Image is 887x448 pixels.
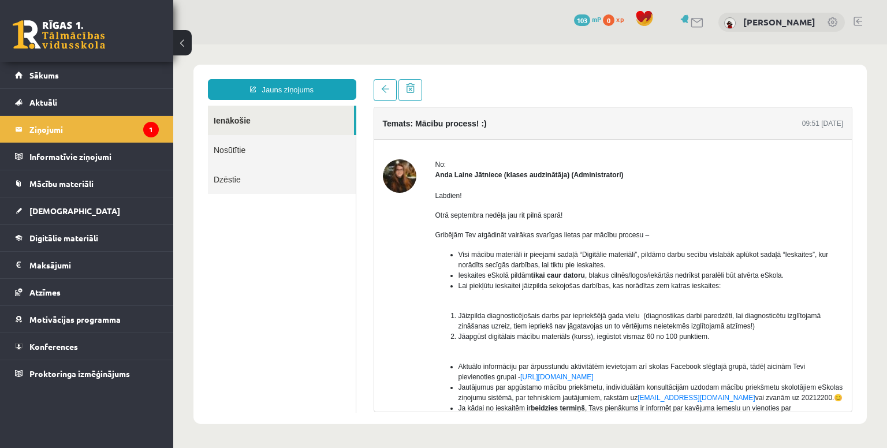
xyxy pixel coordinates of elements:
[29,116,159,143] legend: Ziņojumi
[262,147,289,155] span: Labdien!
[285,227,611,235] span: Ieskaites eSkolā pildām , blakus cilnēs/logos/iekārtās nedrīkst paralēli būt atvērta eSkola.
[29,97,57,107] span: Aktuāli
[29,252,159,278] legend: Maksājumi
[15,116,159,143] a: Ziņojumi1
[262,186,476,195] span: Gribējām Tev atgādināt vairākas svarīgas lietas par mācību procesu –
[15,225,159,251] a: Digitālie materiāli
[29,341,78,352] span: Konferences
[29,206,120,216] span: [DEMOGRAPHIC_DATA]
[15,252,159,278] a: Maksājumi
[358,227,412,235] b: tikai caur datoru
[285,288,536,296] span: Jāapgūst digitālais mācību materiāls (kurss), iegūstot vismaz 60 no 100 punktiem.
[15,360,159,387] a: Proktoringa izmēģinājums
[15,89,159,115] a: Aktuāli
[35,35,183,55] a: Jauns ziņojums
[357,360,412,368] b: beidzies termiņš
[285,206,655,225] span: Visi mācību materiāli ir pieejami sadaļā “Digitālie materiāli”, pildāmo darbu secību vislabāk apl...
[262,167,390,175] span: Otrā septembra nedēļa jau rit pilnā sparā!
[574,14,590,26] span: 103
[35,120,182,150] a: Dzēstie
[13,20,105,49] a: Rīgas 1. Tālmācības vidusskola
[285,267,648,286] span: Jāizpilda diagnosticējošais darbs par iepriekšējā gada vielu (diagnostikas darbi paredzēti, lai d...
[262,115,670,125] div: No:
[15,279,159,305] a: Atzīmes
[347,328,420,337] a: [URL][DOMAIN_NAME]
[29,368,130,379] span: Proktoringa izmēģinājums
[285,318,632,337] span: Aktuālo informāciju par ārpusstundu aktivitātēm ievietojam arī skolas Facebook slēgtajā grupā, tā...
[285,360,618,378] span: Ja kādai no ieskaitēm ir , Tavs pienākums ir informēt par kavējuma iemeslu un vienoties par [DEMO...
[15,333,159,360] a: Konferences
[603,14,614,26] span: 0
[262,126,450,135] strong: Anda Laine Jātniece (klases audzinātāja) (Administratori)
[743,16,815,28] a: [PERSON_NAME]
[210,74,314,84] h4: Temats: Mācību process! :)
[143,122,159,137] i: 1
[29,178,94,189] span: Mācību materiāli
[15,143,159,170] a: Informatīvie ziņojumi
[285,339,670,357] span: Jautājumus par apgūstamo mācību priekšmetu, individuālām konsultācijām uzdodam mācību priekšmetu ...
[616,14,624,24] span: xp
[15,197,159,224] a: [DEMOGRAPHIC_DATA]
[29,314,121,324] span: Motivācijas programma
[724,17,736,29] img: Paula Stepēna
[629,74,670,84] div: 09:51 [DATE]
[29,143,159,170] legend: Informatīvie ziņojumi
[35,91,182,120] a: Nosūtītie
[574,14,601,24] a: 103 mP
[15,170,159,197] a: Mācību materiāli
[210,115,243,148] img: Anda Laine Jātniece (klases audzinātāja)
[661,349,669,357] span: 😊
[29,233,98,243] span: Digitālie materiāli
[35,61,181,91] a: Ienākošie
[464,349,582,357] a: [EMAIL_ADDRESS][DOMAIN_NAME]
[592,14,601,24] span: mP
[285,237,548,245] span: Lai piekļūtu ieskaitei jāizpilda sekojošas darbības, kas norādītas zem katras ieskaites:
[15,62,159,88] a: Sākums
[15,306,159,333] a: Motivācijas programma
[29,287,61,297] span: Atzīmes
[29,70,59,80] span: Sākums
[603,14,629,24] a: 0 xp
